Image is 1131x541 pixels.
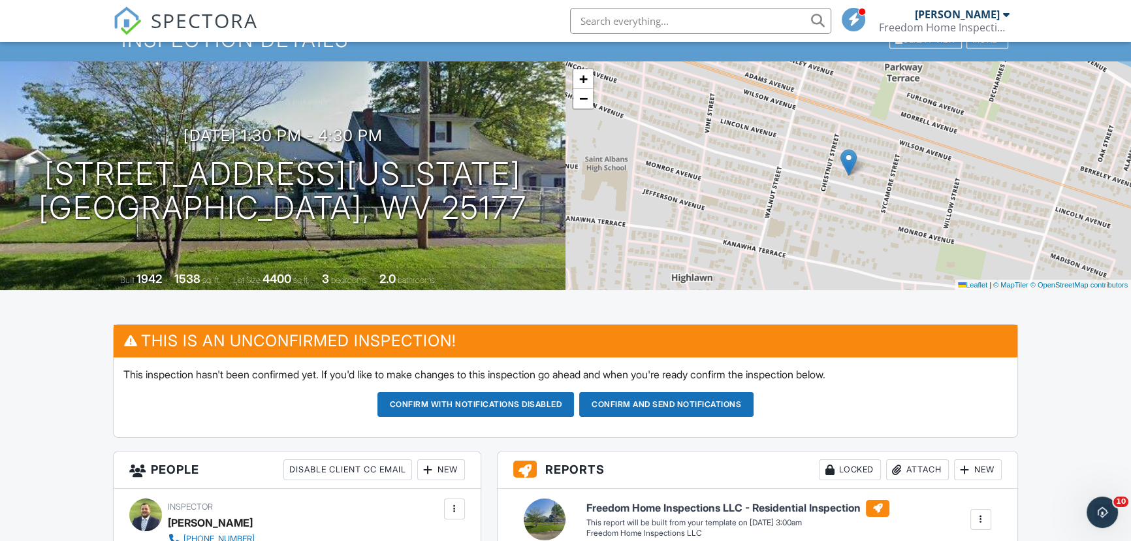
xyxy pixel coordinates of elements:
span: Lot Size [233,275,261,285]
div: Disable Client CC Email [283,459,412,480]
div: Attach [886,459,949,480]
a: Leaflet [958,281,987,289]
div: More [966,31,1009,48]
iframe: Intercom live chat [1087,497,1118,528]
div: [PERSON_NAME] [915,8,1000,21]
div: [PERSON_NAME] [168,513,253,533]
span: sq. ft. [202,275,221,285]
h3: Reports [498,451,1017,489]
h1: [STREET_ADDRESS][US_STATE] [GEOGRAPHIC_DATA], WV 25177 [39,157,527,226]
div: 1942 [136,272,162,286]
span: + [579,71,588,87]
span: bedrooms [331,275,367,285]
a: © OpenStreetMap contributors [1030,281,1128,289]
input: Search everything... [570,8,831,34]
span: SPECTORA [151,7,258,34]
div: New [954,459,1002,480]
a: © MapTiler [993,281,1028,289]
h6: Freedom Home Inspections LLC - Residential Inspection [586,500,889,517]
a: Zoom out [573,89,593,108]
button: Confirm and send notifications [579,392,754,417]
div: Locked [819,459,881,480]
span: | [989,281,991,289]
div: 4400 [263,272,291,286]
h3: People [114,451,480,489]
p: This inspection hasn't been confirmed yet. If you'd like to make changes to this inspection go ah... [123,367,1008,382]
div: 3 [322,272,329,286]
a: Client View [888,34,965,44]
a: SPECTORA [113,18,258,45]
span: 10 [1113,497,1128,507]
span: sq.ft. [293,275,310,285]
span: − [579,90,588,107]
div: New [417,459,465,480]
div: 1538 [174,272,200,286]
div: This report will be built from your template on [DATE] 3:00am [586,517,889,528]
div: Freedom Home Inspections LLC [586,528,889,539]
div: 2.0 [379,272,396,286]
img: Marker [840,149,857,176]
h3: [DATE] 1:30 pm - 4:30 pm [183,127,383,144]
span: bathrooms [398,275,435,285]
div: Client View [889,31,962,48]
button: Confirm with notifications disabled [377,392,575,417]
span: Inspector [168,502,213,512]
a: Zoom in [573,69,593,89]
span: Built [120,275,135,285]
img: The Best Home Inspection Software - Spectora [113,7,142,35]
h3: This is an Unconfirmed Inspection! [114,325,1017,357]
div: Freedom Home Inspections LLC [879,21,1010,34]
h1: Inspection Details [121,28,1010,51]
